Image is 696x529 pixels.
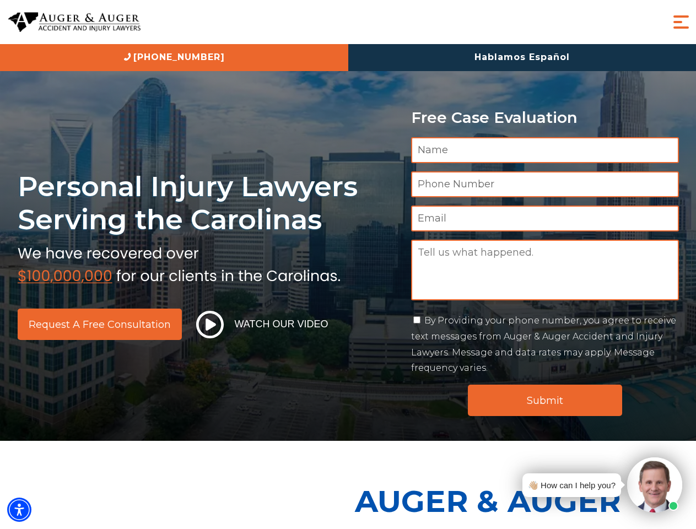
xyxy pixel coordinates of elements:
[670,11,692,33] button: Menu
[355,474,690,528] p: Auger & Auger
[29,320,171,330] span: Request a Free Consultation
[468,385,622,416] input: Submit
[411,206,679,231] input: Email
[18,309,182,340] a: Request a Free Consultation
[8,12,141,33] img: Auger & Auger Accident and Injury Lawyers Logo
[7,498,31,522] div: Accessibility Menu
[193,310,332,339] button: Watch Our Video
[18,170,398,236] h1: Personal Injury Lawyers Serving the Carolinas
[411,315,676,373] label: By Providing your phone number, you agree to receive text messages from Auger & Auger Accident an...
[411,171,679,197] input: Phone Number
[411,109,679,126] p: Free Case Evaluation
[528,478,616,493] div: 👋🏼 How can I help you?
[18,242,341,284] img: sub text
[627,457,682,512] img: Intaker widget Avatar
[411,137,679,163] input: Name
